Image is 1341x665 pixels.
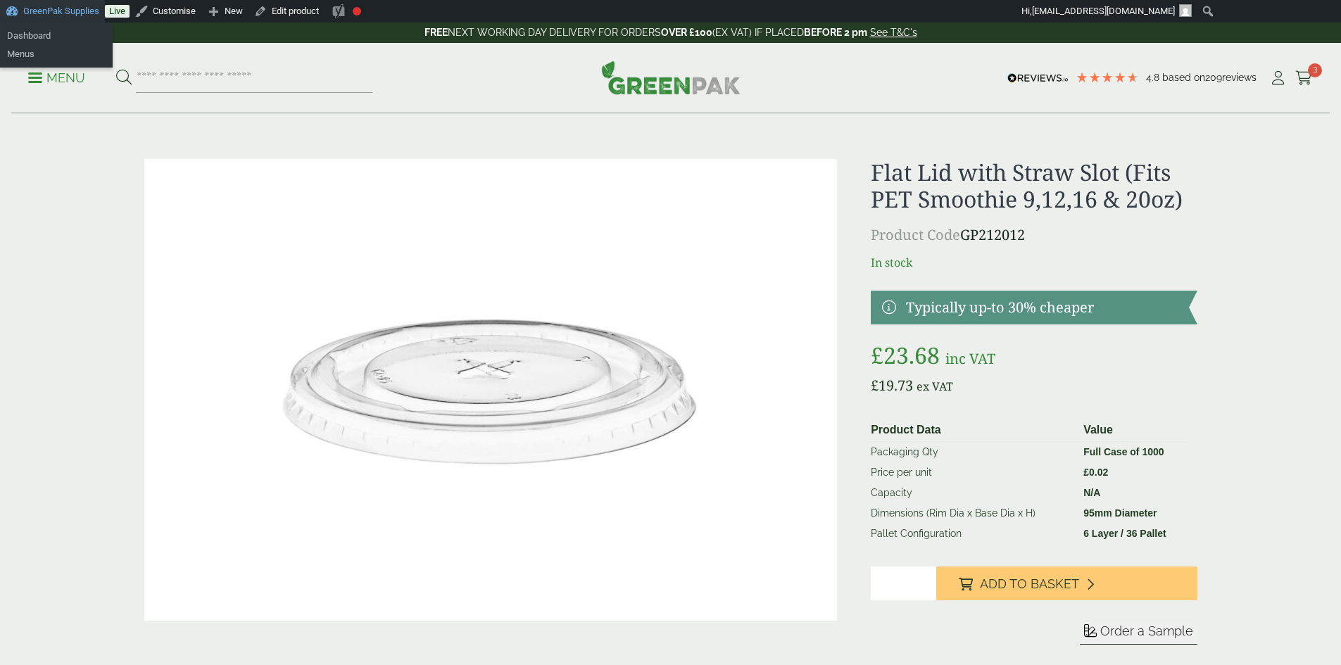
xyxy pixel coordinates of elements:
[865,503,1078,524] td: Dimensions (Rim Dia x Base Dia x H)
[1100,623,1193,638] span: Order a Sample
[871,340,883,370] span: £
[871,159,1197,213] h1: Flat Lid with Straw Slot (Fits PET Smoothie 9,12,16 & 20oz)
[871,376,913,395] bdi: 19.73
[424,27,448,38] strong: FREE
[870,27,917,38] a: See T&C's
[601,61,741,94] img: GreenPak Supplies
[917,379,953,394] span: ex VAT
[865,419,1078,442] th: Product Data
[1076,71,1139,84] div: 4.78 Stars
[661,27,712,38] strong: OVER £100
[28,70,85,84] a: Menu
[865,483,1078,503] td: Capacity
[1080,623,1197,645] button: Order a Sample
[1162,72,1205,83] span: Based on
[865,524,1078,544] td: Pallet Configuration
[871,225,960,244] span: Product Code
[1083,467,1108,478] bdi: 0.02
[1295,71,1313,85] i: Cart
[353,7,361,15] div: Focus keyphrase not set
[1083,467,1089,478] span: £
[144,159,838,621] img: Flat Lid With Straw Slot (Fits PET 9,12,16 & 20oz) Single Sleeve 0
[1269,71,1287,85] i: My Account
[1078,419,1191,442] th: Value
[105,5,130,18] a: Live
[1007,73,1069,83] img: REVIEWS.io
[865,441,1078,462] td: Packaging Qty
[804,27,867,38] strong: BEFORE 2 pm
[871,254,1197,271] p: In stock
[871,224,1197,246] p: GP212012
[871,340,940,370] bdi: 23.68
[1032,6,1175,16] span: [EMAIL_ADDRESS][DOMAIN_NAME]
[1083,507,1157,519] strong: 95mm Diameter
[945,349,995,368] span: inc VAT
[1295,68,1313,89] a: 3
[871,376,879,395] span: £
[936,566,1197,600] button: Add to Basket
[865,462,1078,483] td: Price per unit
[1222,72,1257,83] span: reviews
[1083,446,1164,457] strong: Full Case of 1000
[28,70,85,87] p: Menu
[980,576,1079,592] span: Add to Basket
[1083,528,1166,539] strong: 6 Layer / 36 Pallet
[1146,72,1162,83] span: 4.8
[1083,487,1100,498] strong: N/A
[1308,63,1322,77] span: 3
[1205,72,1222,83] span: 209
